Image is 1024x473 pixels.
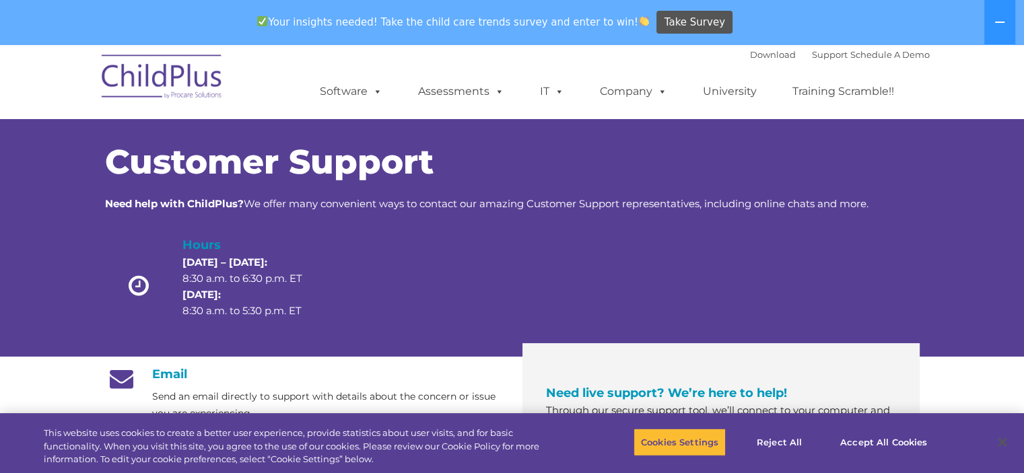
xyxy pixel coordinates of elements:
strong: Need help with ChildPlus? [105,197,244,210]
a: IT [526,78,578,105]
img: 👏 [639,16,649,26]
a: Assessments [405,78,518,105]
button: Close [988,427,1017,457]
a: Support [812,49,848,60]
button: Reject All [737,428,821,456]
span: We offer many convenient ways to contact our amazing Customer Support representatives, including ... [105,197,868,210]
button: Accept All Cookies [833,428,934,456]
a: Training Scramble!! [779,78,908,105]
a: Schedule A Demo [850,49,930,60]
strong: [DATE]: [182,288,221,301]
span: Need live support? We’re here to help! [546,386,787,400]
span: Your insights needed! Take the child care trends survey and enter to win! [252,9,655,35]
a: Download [750,49,796,60]
h4: Hours [182,235,325,254]
a: University [689,78,770,105]
span: Customer Support [105,141,434,182]
button: Cookies Settings [634,428,726,456]
span: Take Survey [664,11,725,34]
h4: Email [105,367,502,381]
img: ✅ [257,16,267,26]
p: 8:30 a.m. to 6:30 p.m. ET 8:30 a.m. to 5:30 p.m. ET [182,254,325,319]
strong: [DATE] – [DATE]: [182,256,267,268]
p: Send an email directly to support with details about the concern or issue you are experiencing. [152,388,502,422]
a: Take Survey [656,11,732,34]
a: Company [586,78,681,105]
img: ChildPlus by Procare Solutions [95,45,230,112]
a: Software [306,78,396,105]
div: This website uses cookies to create a better user experience, provide statistics about user visit... [44,427,564,466]
font: | [750,49,930,60]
